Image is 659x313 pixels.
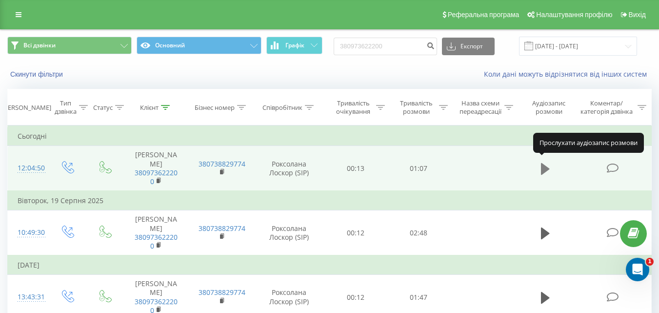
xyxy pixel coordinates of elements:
[18,159,38,178] div: 12:04:50
[195,104,235,112] div: Бізнес номер
[333,99,374,116] div: Тривалість очікування
[199,288,245,297] a: 380738829774
[8,126,652,146] td: Сьогодні
[387,146,450,191] td: 01:07
[123,210,189,255] td: [PERSON_NAME]
[396,99,437,116] div: Тривалість розмови
[135,232,178,250] a: 380973622200
[93,104,113,112] div: Статус
[254,210,324,255] td: Роксолана Лоскор (SIP)
[387,210,450,255] td: 02:48
[18,223,38,242] div: 10:49:30
[254,146,324,191] td: Роксолана Лоскор (SIP)
[578,99,635,116] div: Коментар/категорія дзвінка
[199,159,245,168] a: 380738829774
[524,99,574,116] div: Аудіозапис розмови
[442,38,495,55] button: Експорт
[18,288,38,307] div: 13:43:31
[8,191,652,210] td: Вівторок, 19 Серпня 2025
[8,255,652,275] td: [DATE]
[140,104,159,112] div: Клієнт
[7,70,68,79] button: Скинути фільтри
[324,146,387,191] td: 00:13
[123,146,189,191] td: [PERSON_NAME]
[7,37,132,54] button: Всі дзвінки
[23,42,56,49] span: Всі дзвінки
[55,99,77,116] div: Тип дзвінка
[266,37,322,54] button: Графік
[629,11,646,19] span: Вихід
[536,11,612,19] span: Налаштування профілю
[334,38,437,55] input: Пошук за номером
[459,99,502,116] div: Назва схеми переадресації
[533,133,644,152] div: Прослухати аудіозапис розмови
[135,168,178,186] a: 380973622200
[646,258,654,266] span: 1
[484,69,652,79] a: Коли дані можуть відрізнятися вiд інших систем
[448,11,519,19] span: Реферальна програма
[626,258,649,281] iframe: Intercom live chat
[199,224,245,233] a: 380738829774
[324,210,387,255] td: 00:12
[285,42,304,49] span: Графік
[137,37,261,54] button: Основний
[2,104,51,112] div: [PERSON_NAME]
[262,104,302,112] div: Співробітник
